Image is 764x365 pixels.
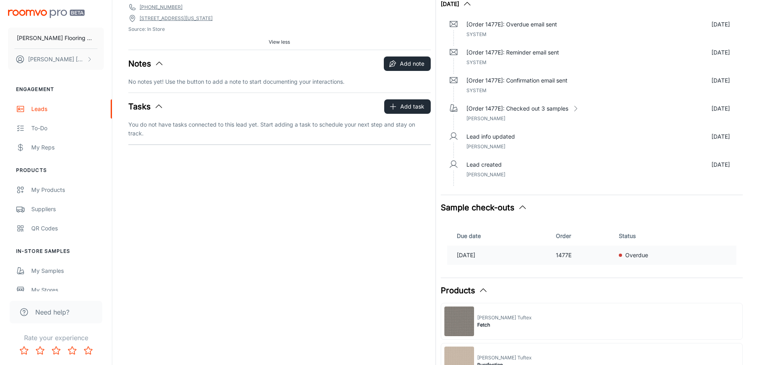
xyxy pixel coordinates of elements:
[477,321,532,329] span: Fetch
[466,132,515,141] p: Lead info updated
[140,4,182,11] a: [PHONE_NUMBER]
[556,251,612,260] p: 1477E
[80,343,96,359] button: Rate 5 star
[711,132,730,141] p: [DATE]
[466,115,505,121] span: [PERSON_NAME]
[625,251,648,260] p: Overdue
[447,226,553,246] th: Due date
[466,48,559,57] p: [Order 1477E]: Reminder email sent
[31,205,104,214] div: Suppliers
[711,20,730,29] p: [DATE]
[616,226,736,246] th: Status
[48,343,64,359] button: Rate 3 star
[466,143,505,149] span: [PERSON_NAME]
[31,266,104,275] div: My Samples
[457,251,549,260] p: [DATE]
[711,48,730,57] p: [DATE]
[553,226,616,246] th: Order
[466,160,502,169] p: Lead created
[31,105,104,113] div: Leads
[31,186,104,194] div: My Products
[31,224,104,233] div: QR Codes
[265,36,293,48] button: View less
[16,343,32,359] button: Rate 1 star
[711,76,730,85] p: [DATE]
[477,314,532,321] span: [PERSON_NAME] Tuftex
[466,87,486,93] span: System
[31,143,104,152] div: My Reps
[8,28,104,48] button: [PERSON_NAME] Flooring Center
[269,38,290,46] span: View less
[477,354,532,361] span: [PERSON_NAME] Tuftex
[441,284,488,296] button: Products
[441,202,527,214] button: Sample check-outs
[384,56,431,71] button: Add note
[128,58,164,70] button: Notes
[128,101,164,113] button: Tasks
[711,104,730,113] p: [DATE]
[6,333,105,343] p: Rate your experience
[17,34,95,42] p: [PERSON_NAME] Flooring Center
[128,26,431,33] span: Source: In Store
[466,76,567,85] p: [Order 1477E]: Confirmation email sent
[31,286,104,294] div: My Stores
[466,59,486,65] span: System
[128,77,431,86] p: No notes yet! Use the button to add a note to start documenting your interactions.
[711,160,730,169] p: [DATE]
[466,171,505,177] span: [PERSON_NAME]
[8,10,85,18] img: Roomvo PRO Beta
[384,99,431,114] button: Add task
[140,15,213,22] a: [STREET_ADDRESS][US_STATE]
[28,55,85,64] p: [PERSON_NAME] [PERSON_NAME]
[64,343,80,359] button: Rate 4 star
[466,31,486,37] span: System
[8,49,104,70] button: [PERSON_NAME] [PERSON_NAME]
[32,343,48,359] button: Rate 2 star
[31,124,104,133] div: To-do
[128,120,431,138] p: You do not have tasks connected to this lead yet. Start adding a task to schedule your next step ...
[466,20,557,29] p: [Order 1477E]: Overdue email sent
[466,104,568,113] p: [Order 1477E]: Checked out 3 samples
[35,307,69,317] span: Need help?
